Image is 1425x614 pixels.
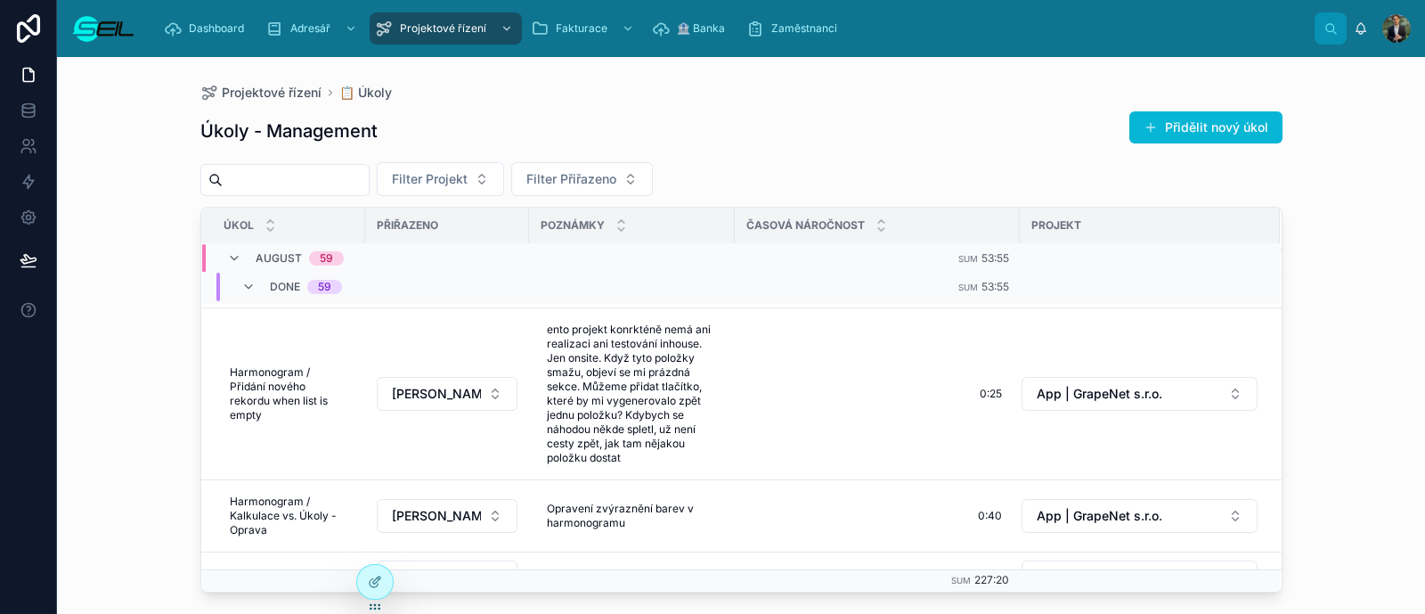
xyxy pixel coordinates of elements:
[771,21,837,36] span: Zaměstnanci
[370,12,522,45] a: Projektové řízení
[223,563,354,592] a: Filtr na hlavní tržbu
[958,254,978,264] small: Sum
[222,84,322,102] span: Projektové řízení
[540,563,724,592] a: Harmonogram/Realizace
[1021,376,1258,412] a: Select Button
[377,218,438,233] span: Přiřazeno
[230,365,347,422] span: Harmonogram / Přidání nového rekordu when list is empty
[677,21,725,36] span: 🏦 Banka
[189,21,244,36] span: Dashboard
[377,499,517,533] button: Select Button
[377,162,504,196] button: Select Button
[1129,111,1282,143] button: Přidělit nový úkol
[1021,560,1258,595] a: Select Button
[376,560,518,595] a: Select Button
[1031,218,1081,233] span: Projekt
[746,218,865,233] span: Časová náročnost
[270,281,300,295] span: Done
[377,377,517,411] button: Select Button
[981,280,1009,293] span: 53:55
[392,385,481,403] span: [PERSON_NAME], BBA
[320,252,333,266] div: 59
[980,387,1002,401] span: 0:25
[1021,498,1258,534] a: Select Button
[556,21,607,36] span: Fakturace
[547,502,717,530] span: Opravení zvýraznění barev v harmonogramu
[224,218,254,233] span: Úkol
[290,21,330,36] span: Adresář
[951,576,971,585] small: Sum
[540,315,724,472] a: ento projekt konrkténě nemá ani realizaci ani testování inhouse. Jen onsite. Když tyto položky sm...
[526,170,616,188] span: Filter Přiřazeno
[318,281,331,295] div: 59
[745,380,1009,408] a: 0:25
[958,282,978,292] small: Sum
[223,358,354,430] a: Harmonogram / Přidání nového rekordu when list is empty
[1022,561,1258,594] button: Select Button
[978,509,1002,523] span: 0:40
[981,251,1009,265] span: 53:55
[1022,377,1258,411] button: Select Button
[525,12,643,45] a: Fakturace
[200,84,322,102] a: Projektové řízení
[376,376,518,412] a: Select Button
[223,487,354,544] a: Harmonogram / Kalkulace vs. Úkoly - Oprava
[150,9,1315,48] div: scrollable content
[741,12,850,45] a: Zaměstnanci
[1037,507,1162,525] span: App | GrapeNet s.r.o.
[1037,385,1162,403] span: App | GrapeNet s.r.o.
[745,563,1009,592] a: 0:20
[159,12,256,45] a: Dashboard
[339,84,392,102] a: 📋 Úkoly
[974,573,1009,586] span: 227:20
[400,21,486,36] span: Projektové řízení
[540,495,724,537] a: Opravení zvýraznění barev v harmonogramu
[200,119,378,143] h1: Úkoly - Management
[541,218,605,233] span: Poznámky
[392,170,468,188] span: Filter Projekt
[547,323,717,465] span: ento projekt konrkténě nemá ani realizaci ani testování inhouse. Jen onsite. Když tyto položky sm...
[71,14,135,43] img: App logo
[511,162,653,196] button: Select Button
[230,495,347,537] span: Harmonogram / Kalkulace vs. Úkoly - Oprava
[256,252,302,266] span: August
[1022,499,1258,533] button: Select Button
[745,502,1009,530] a: 0:40
[647,12,737,45] a: 🏦 Banka
[260,12,366,45] a: Adresář
[376,498,518,534] a: Select Button
[377,561,517,594] button: Select Button
[392,507,481,525] span: [PERSON_NAME], BBA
